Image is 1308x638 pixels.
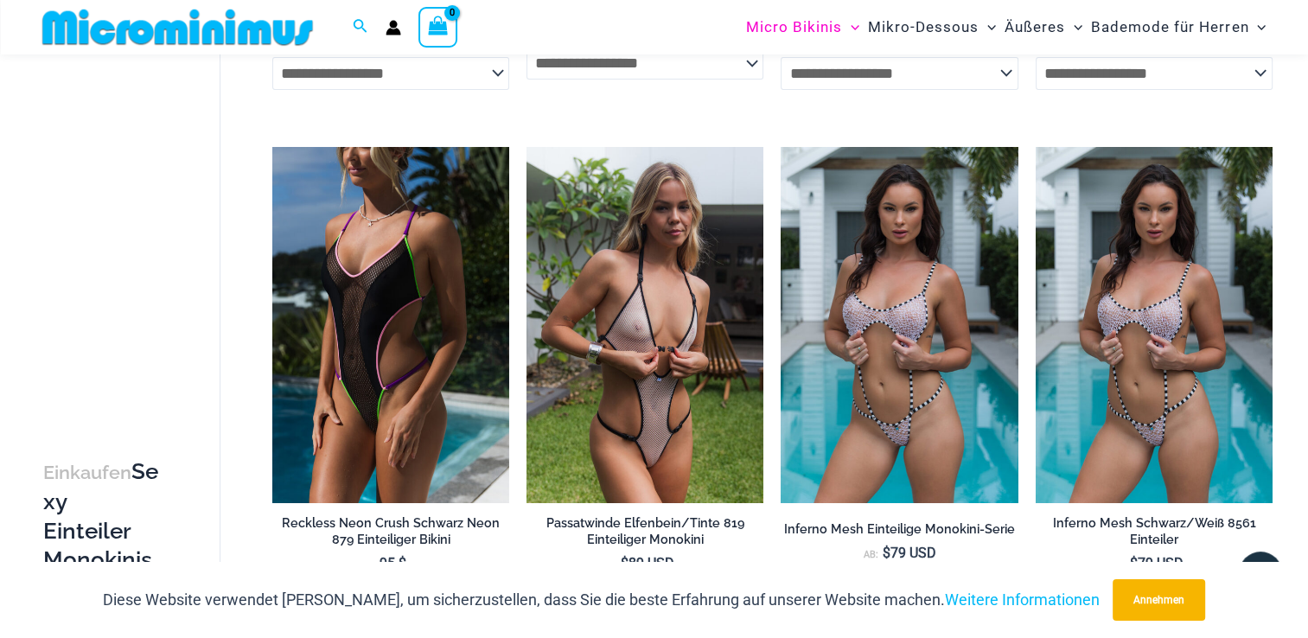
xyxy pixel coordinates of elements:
[1248,5,1266,49] span: Menu Toggle
[386,20,401,35] a: Account icon link
[883,545,890,561] span: $
[742,5,864,49] a: Micro BikinisMenu ToggleMenu Toggle
[781,147,1018,502] img: Inferno Mesh Black White 8561 One Piece 05
[883,545,936,561] bdi: 79 USD
[864,549,878,560] span: Ab:
[418,7,458,47] a: Warenkorb anzeigen, leer
[1036,147,1273,502] img: Inferno Mesh Black White 8561 One Piece 05
[1036,515,1273,547] h2: Inferno Mesh Schwarz/Weiß 8561 Einteiler
[272,515,509,554] a: Reckless Neon Crush Schwarz Neon 879 Einteiliger Bikini
[1087,5,1270,49] a: Bademode für HerrenMenu ToggleMenu Toggle
[353,16,368,38] a: Search icon link
[1113,579,1205,621] button: Annehmen
[842,5,859,49] span: Menu Toggle
[739,3,1273,52] nav: Site Navigation
[1129,555,1183,571] bdi: 79 USD
[621,555,674,571] bdi: 89 USD
[43,462,131,483] span: Einkaufen
[1000,5,1087,49] a: ÄußeresMenu ToggleMenu Toggle
[43,457,159,575] h3: Sexy Einteiler Monokinis
[621,555,628,571] span: $
[272,147,509,502] a: Reckless Neon Crush Black Neon 879 One Piece 01Reckless Neon Crush Black Neon 879 One Piece 09Rec...
[781,521,1018,544] a: Inferno Mesh Einteilige Monokini-Serie
[272,515,509,547] h2: Reckless Neon Crush Schwarz Neon 879 Einteiliger Bikini
[1065,5,1082,49] span: Menu Toggle
[1091,18,1248,35] font: Bademode für Herren
[746,18,842,35] font: Micro Bikinis
[526,515,763,547] h2: Passatwinde Elfenbein/Tinte 819 Einteiliger Monokini
[43,58,199,404] iframe: TrustedSite Certified
[380,555,406,571] span: 95 $
[1129,555,1137,571] span: $
[526,147,763,502] img: Trade Winds IvoryInk 819 One Piece 06
[1036,515,1273,554] a: Inferno Mesh Schwarz/Weiß 8561 Einteiler
[526,515,763,554] a: Passatwinde Elfenbein/Tinte 819 Einteiliger Monokini
[103,587,1100,613] p: Diese Website verwendet [PERSON_NAME], um sicherzustellen, dass Sie die beste Erfahrung auf unser...
[868,18,979,35] font: Mikro-Dessous
[945,590,1100,609] a: Weitere Informationen
[781,147,1018,502] a: Inferno Mesh Black White 8561 One Piece 05Inferno Mesh Olive Fuchsia 8561 One Piece 03Inferno Mes...
[1036,147,1273,502] a: Inferno Mesh Black White 8561 One Piece 05Inferno Mesh Black White 8561 One Piece 08Inferno Mesh ...
[864,5,1000,49] a: Mikro-DessousMenu ToggleMenu Toggle
[272,147,509,502] img: Reckless Neon Crush Black Neon 879 One Piece 01
[35,8,320,47] img: MM SHOP LOGO FLAT
[526,147,763,502] a: Trade Winds IvoryInk 819 One Piece 06Trade Winds IvoryInk 819 One Piece 03Trade Winds IvoryInk 81...
[1005,18,1065,35] font: Äußeres
[781,521,1018,538] h2: Inferno Mesh Einteilige Monokini-Serie
[979,5,996,49] span: Menu Toggle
